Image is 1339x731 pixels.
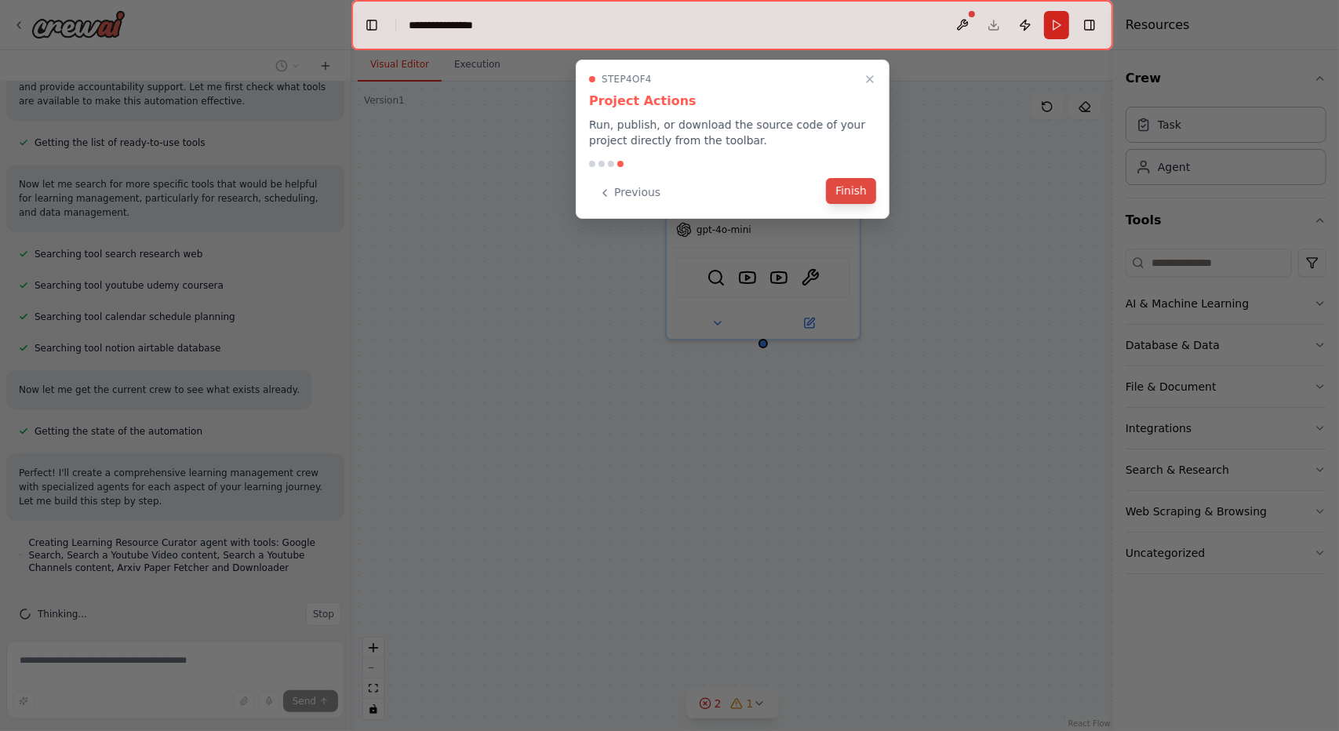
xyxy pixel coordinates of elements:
[861,70,879,89] button: Close walkthrough
[589,180,670,205] button: Previous
[826,178,876,204] button: Finish
[589,92,876,111] h3: Project Actions
[361,14,383,36] button: Hide left sidebar
[602,73,652,85] span: Step 4 of 4
[589,117,876,148] p: Run, publish, or download the source code of your project directly from the toolbar.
